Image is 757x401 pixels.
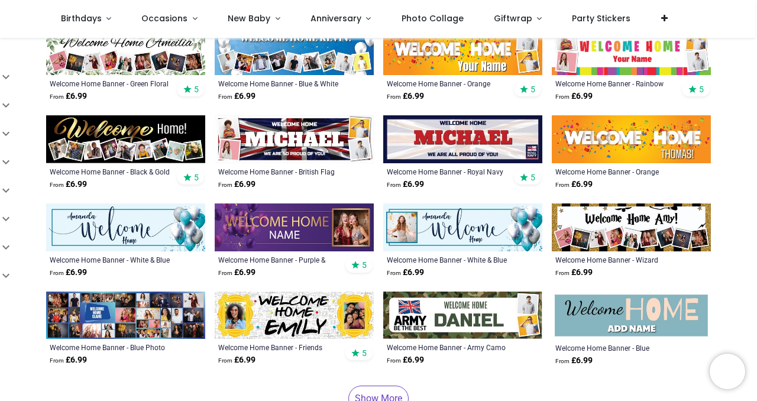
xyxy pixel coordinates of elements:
strong: £ 6.99 [218,354,255,366]
img: Personalised Welcome Home Banner - Black & Gold - 9 Photo Upload [46,115,205,163]
strong: £ 6.99 [387,267,424,279]
strong: £ 6.99 [555,90,593,102]
span: From [387,357,401,364]
a: Welcome Home Banner - British Flag [218,167,339,176]
span: From [555,358,570,364]
span: From [387,182,401,188]
img: Personalised Welcome Home Banner - Green Floral - Custom Name & 9 Photo Upload [46,27,205,75]
strong: £ 6.99 [387,90,424,102]
a: Welcome Home Banner - Blue & White Balloons [218,79,339,88]
span: Birthdays [61,12,102,24]
a: Welcome Home Banner - Blue Photo Collage [50,342,171,352]
img: Personalised Welcome Home Banner - Rainbow Stripy - Custom Name & 4 Photo Upload [552,28,711,76]
span: 5 [194,84,199,95]
a: Welcome Home Banner - White & Blue Party Balloons [387,255,508,264]
a: Welcome Home Banner - Green Floral [50,79,171,88]
strong: £ 6.99 [50,267,87,279]
a: Welcome Home Banner - Rainbow Stripy [555,79,677,88]
img: Personalised Welcome Home Banner - White & Blue Party Balloons - Custom Name & 1 Photo Upload [383,203,542,251]
img: Personalised Welcome Home Banner - British Flag - Custom Name & 4 Photo Upload [215,115,374,163]
a: Welcome Home Banner - Black & Gold [50,167,171,176]
span: Anniversary [310,12,361,24]
strong: £ 6.99 [218,90,255,102]
a: Welcome Home Banner - Royal Navy [387,167,508,176]
img: Personalised Welcome Home Banner - Blue & White Balloons - Custom Name & 9 Photo Upload [215,27,374,75]
iframe: Brevo live chat [710,354,745,389]
a: Welcome Home Banner - Wizard Theme [555,255,677,264]
span: From [387,270,401,276]
a: Welcome Home Banner - Orange [387,79,508,88]
span: Photo Collage [402,12,464,24]
span: From [555,93,570,100]
a: Welcome Home Banner - Friends Theme [218,342,339,352]
span: From [387,93,401,100]
strong: £ 6.99 [50,354,87,366]
strong: £ 6.99 [555,179,593,190]
img: Personalised Welcome Home Banner - Purple & Gold Design - Custom Name & 1 Photo Upload [215,203,374,251]
span: From [218,93,232,100]
span: From [218,270,232,276]
span: From [50,270,64,276]
strong: £ 6.99 [555,267,593,279]
span: From [218,182,232,188]
span: From [218,357,232,364]
img: Personalised Welcome Home Banner - Orange - Custom Name & 2 Photo Upload [383,27,542,75]
span: From [555,270,570,276]
span: 5 [194,172,199,183]
span: 5 [530,84,535,95]
strong: £ 6.99 [218,267,255,279]
img: Personalised Welcome Home Banner - Army Camo Design - Custom Name & 2 Photo Upload [383,292,542,339]
img: Personalised Welcome Home Banner - Wizard Theme - Custom Name & 9 Photo Upload [552,203,711,251]
img: Personalised Welcome Home Banner - White & Blue Party Balloons - Custom Name [46,203,205,251]
strong: £ 6.99 [387,354,424,366]
span: From [50,357,64,364]
a: Welcome Home Banner - Orange [555,167,677,176]
img: Personalised Welcome Home Banner - Blue - Custom Name [552,292,711,339]
strong: £ 6.99 [50,90,87,102]
strong: £ 6.99 [387,179,424,190]
img: Personalised Welcome Home Banner - Orange - Custom Name [552,115,711,163]
span: New Baby [228,12,270,24]
span: 5 [699,84,704,95]
span: 5 [362,348,367,358]
span: Occasions [141,12,187,24]
span: From [50,93,64,100]
span: From [50,182,64,188]
a: Welcome Home Banner - Army Camo Design [387,342,508,352]
strong: £ 6.99 [555,355,593,367]
a: Welcome Home Banner - Purple & Gold Design [218,255,339,264]
strong: £ 6.99 [50,179,87,190]
span: Party Stickers [572,12,630,24]
span: From [555,182,570,188]
img: Personalised Welcome Home Banner - Friends Theme - Custom Name & 2 Photo Upload [215,292,374,339]
a: Welcome Home Banner - Blue [555,343,677,353]
img: Personalised Welcome Home Banner - Blue Photo Collage - Custom Name & 30 Photo Upload [46,292,205,339]
span: 5 [530,172,535,183]
strong: £ 6.99 [218,179,255,190]
a: Welcome Home Banner - White & Blue Party Balloons [50,255,171,264]
img: Personalised Welcome Home Banner - Royal Navy - Custom Name [383,115,542,163]
span: Giftwrap [494,12,532,24]
span: 5 [362,260,367,270]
